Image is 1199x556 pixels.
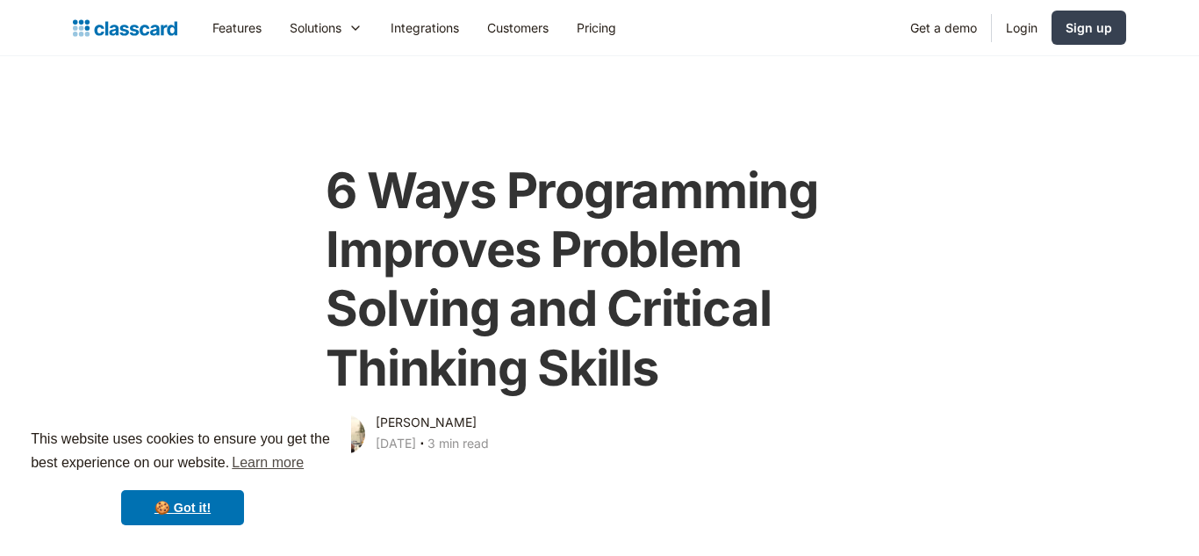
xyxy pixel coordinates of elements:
[992,8,1052,47] a: Login
[14,412,351,542] div: cookieconsent
[377,8,473,47] a: Integrations
[416,433,427,458] div: ‧
[1066,18,1112,37] div: Sign up
[290,18,341,37] div: Solutions
[896,8,991,47] a: Get a demo
[73,16,177,40] a: home
[229,450,306,476] a: learn more about cookies
[198,8,276,47] a: Features
[376,433,416,454] div: [DATE]
[563,8,630,47] a: Pricing
[326,162,872,398] h1: 6 Ways Programming Improves Problem Solving and Critical Thinking Skills
[1052,11,1126,45] a: Sign up
[121,490,244,525] a: dismiss cookie message
[376,412,477,433] div: [PERSON_NAME]
[427,433,489,454] div: 3 min read
[473,8,563,47] a: Customers
[276,8,377,47] div: Solutions
[31,429,334,476] span: This website uses cookies to ensure you get the best experience on our website.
